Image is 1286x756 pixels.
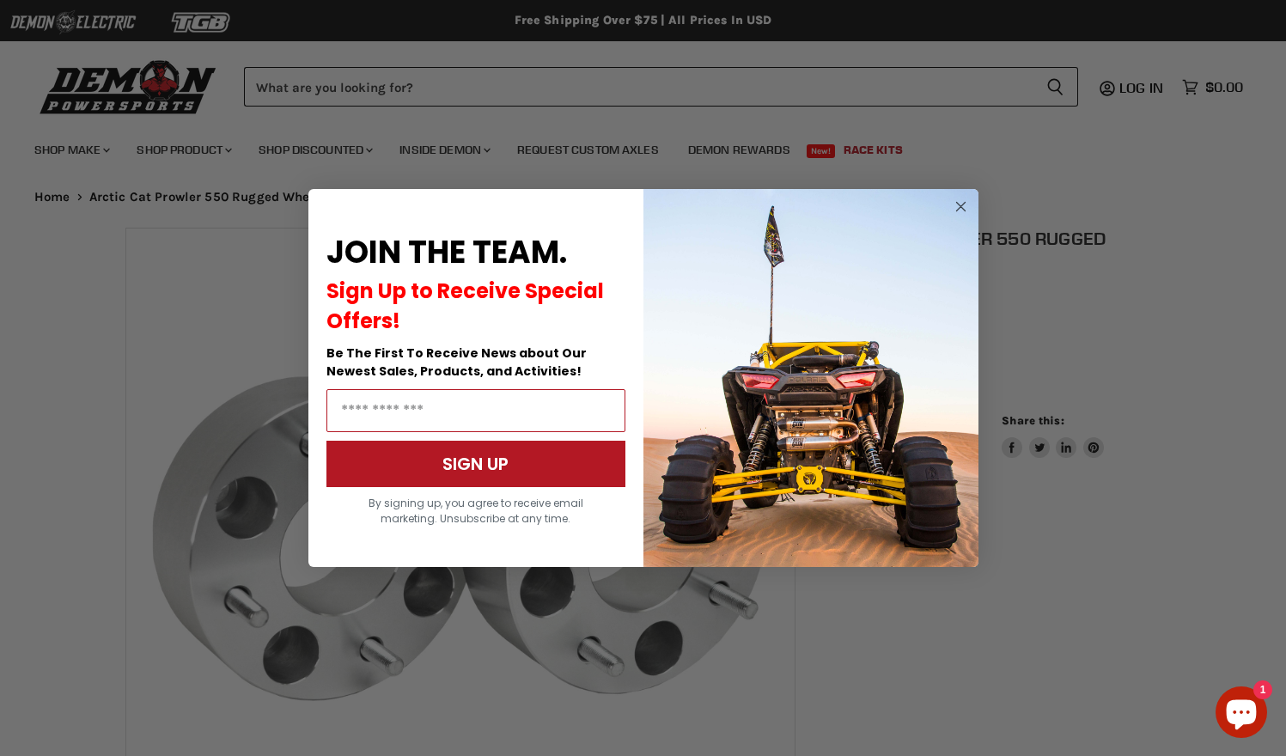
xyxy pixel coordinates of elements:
[326,390,625,433] input: Email Address
[326,442,625,488] button: SIGN UP
[326,345,587,381] span: Be The First To Receive News about Our Newest Sales, Products, and Activities!
[326,277,604,336] span: Sign Up to Receive Special Offers!
[643,189,978,567] img: a9095488-b6e7-41ba-879d-588abfab540b.jpeg
[326,231,567,275] span: JOIN THE TEAM.
[1210,686,1272,742] inbox-online-store-chat: Shopify online store chat
[950,196,972,217] button: Close dialog
[369,497,583,527] span: By signing up, you agree to receive email marketing. Unsubscribe at any time.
